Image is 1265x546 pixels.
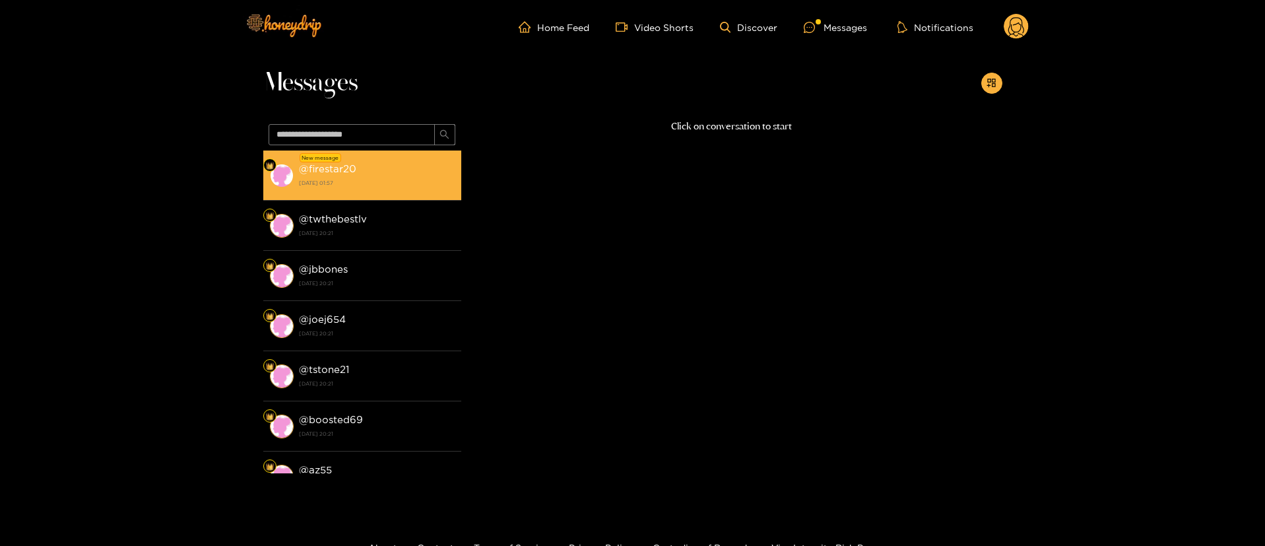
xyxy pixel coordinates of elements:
[299,314,346,325] strong: @ joej654
[616,21,694,33] a: Video Shorts
[270,364,294,388] img: conversation
[434,124,455,145] button: search
[266,262,274,270] img: Fan Level
[266,362,274,370] img: Fan Level
[266,212,274,220] img: Fan Level
[299,163,356,174] strong: @ firestar20
[266,463,274,471] img: Fan Level
[270,164,294,188] img: conversation
[519,21,589,33] a: Home Feed
[270,214,294,238] img: conversation
[439,129,449,141] span: search
[270,314,294,338] img: conversation
[266,162,274,170] img: Fan Level
[299,414,363,425] strong: @ boosted69
[270,415,294,438] img: conversation
[519,21,537,33] span: home
[299,213,367,224] strong: @ twthebestlv
[893,20,977,34] button: Notifications
[987,78,996,89] span: appstore-add
[299,177,455,189] strong: [DATE] 01:57
[270,465,294,489] img: conversation
[263,67,358,99] span: Messages
[299,428,455,440] strong: [DATE] 20:21
[720,22,777,33] a: Discover
[299,277,455,289] strong: [DATE] 20:21
[299,378,455,390] strong: [DATE] 20:21
[299,327,455,339] strong: [DATE] 20:21
[804,20,867,35] div: Messages
[299,364,349,375] strong: @ tstone21
[461,119,1002,134] p: Click on conversation to start
[300,153,341,162] div: New message
[299,227,455,239] strong: [DATE] 20:21
[270,264,294,288] img: conversation
[981,73,1002,94] button: appstore-add
[616,21,634,33] span: video-camera
[299,464,332,475] strong: @ az55
[266,413,274,421] img: Fan Level
[266,312,274,320] img: Fan Level
[299,263,348,275] strong: @ jbbones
